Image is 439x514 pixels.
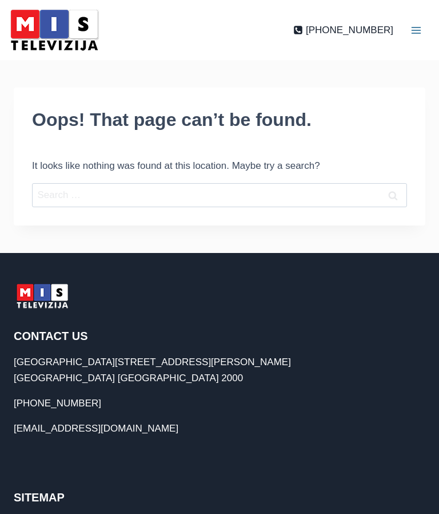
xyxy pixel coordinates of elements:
h1: Oops! That page can’t be found. [32,106,407,133]
a: [PHONE_NUMBER] [14,398,101,409]
img: MIS Television [6,6,103,54]
span: [PHONE_NUMBER] [306,22,393,38]
a: [PHONE_NUMBER] [293,22,393,38]
p: It looks like nothing was found at this location. Maybe try a search? [32,158,407,173]
a: [EMAIL_ADDRESS][DOMAIN_NAME] [14,423,178,434]
p: [GEOGRAPHIC_DATA][STREET_ADDRESS][PERSON_NAME] [GEOGRAPHIC_DATA] [GEOGRAPHIC_DATA] 2000 [14,354,425,385]
button: Open menu [399,13,433,48]
input: Search [378,183,407,208]
h2: Sitemap [14,489,425,506]
h2: Contact Us [14,327,425,345]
